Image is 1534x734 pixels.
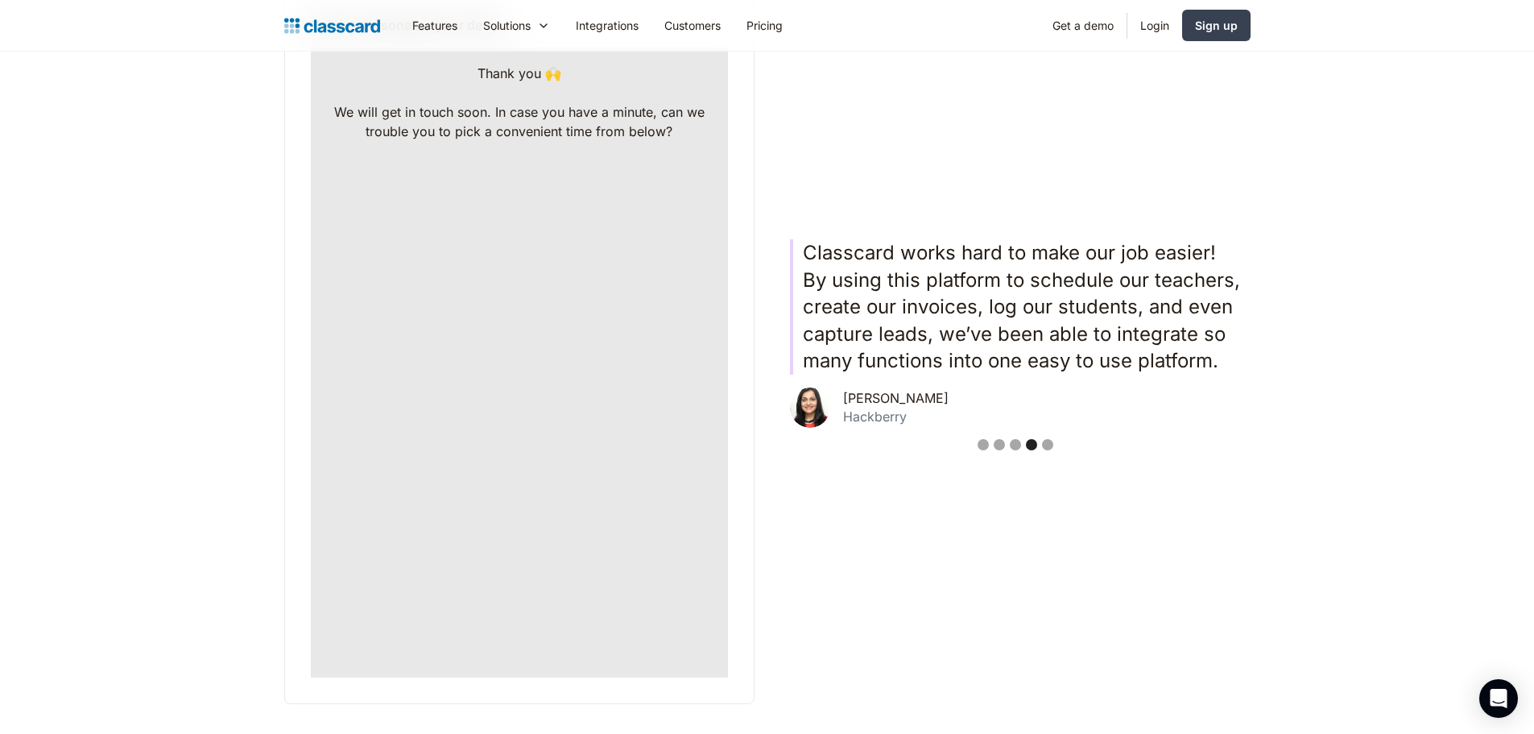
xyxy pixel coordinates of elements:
[311,48,728,678] div: Contact Form success
[734,7,796,44] a: Pricing
[1040,7,1127,44] a: Get a demo
[284,15,380,37] a: home
[1182,10,1251,41] a: Sign up
[1127,7,1182,44] a: Login
[1195,17,1238,34] div: Sign up
[803,239,1241,375] p: Classcard works hard to make our job easier! By using this platform to schedule our teachers, cre...
[780,230,1251,463] div: carousel
[327,154,712,661] iframe: To enrich screen reader interactions, please activate Accessibility in Grammarly extension settings
[651,7,734,44] a: Customers
[994,439,1005,450] div: Show slide 2 of 5
[563,7,651,44] a: Integrations
[327,64,712,141] div: Thank you 🙌 ‍ We will get in touch soon. In case you have a minute, can we trouble you to pick a ...
[790,239,1241,454] div: 4 of 5
[978,439,989,450] div: Show slide 1 of 5
[1042,439,1053,450] div: Show slide 5 of 5
[470,7,563,44] div: Solutions
[1479,679,1518,718] div: Open Intercom Messenger
[399,7,470,44] a: Features
[843,391,949,406] div: [PERSON_NAME]
[1010,439,1021,450] div: Show slide 3 of 5
[843,409,949,425] div: Hackberry
[1026,439,1037,450] div: Show slide 4 of 5
[483,17,531,34] div: Solutions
